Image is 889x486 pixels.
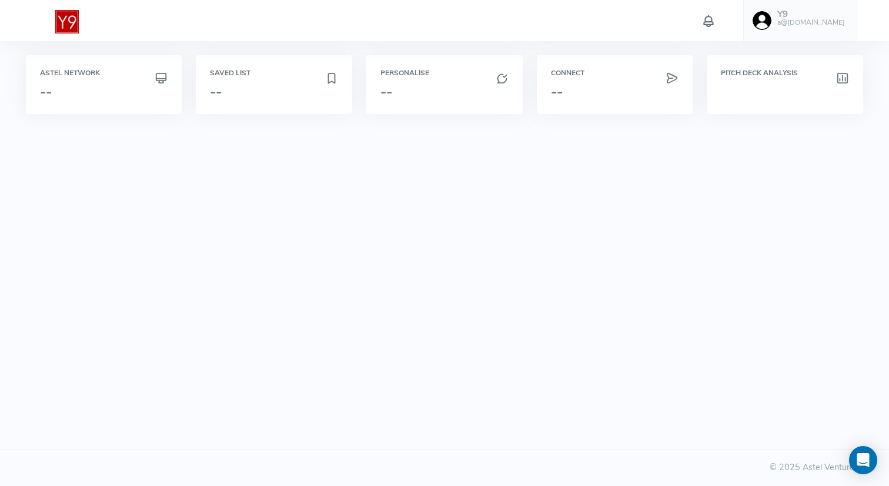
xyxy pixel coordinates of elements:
img: user-image [753,11,771,30]
div: © 2025 Astel Ventures Ltd. [14,461,875,474]
h6: Astel Network [40,69,168,77]
h3: -- [551,84,679,99]
h6: Personalise [380,69,509,77]
h6: Saved List [210,69,338,77]
span: -- [210,82,222,101]
span: -- [40,82,52,101]
h6: a@[DOMAIN_NAME] [777,19,845,26]
div: Open Intercom Messenger [849,446,877,474]
h3: -- [380,84,509,99]
h6: Pitch Deck Analysis [721,69,849,77]
h6: Connect [551,69,679,77]
h5: Y9 [777,9,845,19]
